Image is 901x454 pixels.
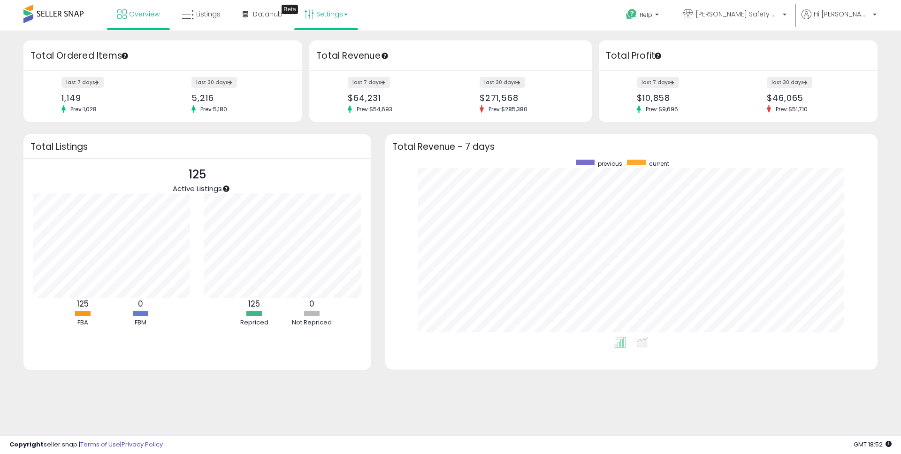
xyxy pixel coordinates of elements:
[138,298,143,309] b: 0
[282,5,298,14] div: Tooltip anchor
[31,143,364,150] h3: Total Listings
[191,93,286,103] div: 5,216
[309,298,314,309] b: 0
[173,166,222,184] p: 125
[348,77,390,88] label: last 7 days
[316,49,585,62] h3: Total Revenue
[196,9,221,19] span: Listings
[637,93,731,103] div: $10,858
[173,184,222,193] span: Active Listings
[54,318,111,327] div: FBA
[598,160,622,168] span: previous
[121,52,129,60] div: Tooltip anchor
[484,105,532,113] span: Prev: $285,380
[61,77,104,88] label: last 7 days
[129,9,160,19] span: Overview
[637,77,679,88] label: last 7 days
[618,1,668,31] a: Help
[352,105,397,113] span: Prev: $54,693
[771,105,812,113] span: Prev: $51,710
[222,185,230,193] div: Tooltip anchor
[77,298,89,309] b: 125
[649,160,669,168] span: current
[253,9,283,19] span: DataHub
[814,9,870,19] span: Hi [PERSON_NAME]
[606,49,870,62] h3: Total Profit
[695,9,780,19] span: [PERSON_NAME] Safety & Supply
[196,105,232,113] span: Prev: 5,180
[61,93,156,103] div: 1,149
[381,52,389,60] div: Tooltip anchor
[226,318,283,327] div: Repriced
[480,77,525,88] label: last 30 days
[31,49,295,62] h3: Total Ordered Items
[641,105,683,113] span: Prev: $9,695
[626,8,637,20] i: Get Help
[767,77,812,88] label: last 30 days
[480,93,575,103] div: $271,568
[112,318,168,327] div: FBM
[284,318,340,327] div: Not Repriced
[248,298,260,309] b: 125
[654,52,662,60] div: Tooltip anchor
[348,93,443,103] div: $64,231
[802,9,877,31] a: Hi [PERSON_NAME]
[191,77,237,88] label: last 30 days
[767,93,861,103] div: $46,065
[392,143,870,150] h3: Total Revenue - 7 days
[640,11,652,19] span: Help
[66,105,101,113] span: Prev: 1,028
